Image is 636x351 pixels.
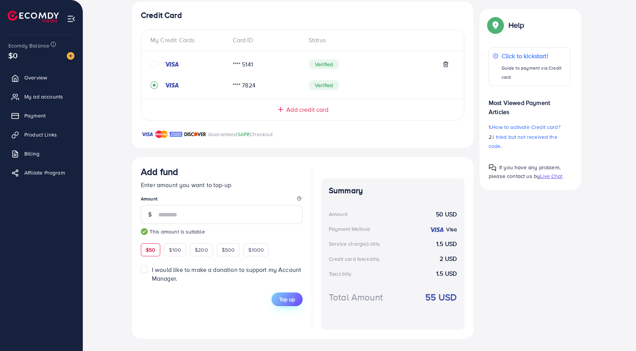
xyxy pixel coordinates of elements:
[67,14,76,23] img: menu
[141,180,303,189] p: Enter amount you want to top-up
[329,270,354,278] div: Tax
[141,228,303,235] small: This amount is suitable
[329,255,382,263] div: Credit card fee
[6,89,77,104] a: My ad accounts
[150,81,158,89] svg: record circle
[489,132,571,151] p: 2.
[440,254,457,263] strong: 2 USD
[24,150,39,157] span: Billing
[208,130,273,139] p: Guaranteed Checkout
[508,21,524,30] p: Help
[141,11,464,20] h4: Credit Card
[329,291,383,304] div: Total Amount
[446,226,457,233] strong: Visa
[141,228,148,235] img: guide
[24,131,57,138] span: Product Links
[6,165,77,180] a: Affiliate Program
[489,164,560,180] span: If you have any problem, please contact us by
[24,93,63,100] span: My ad accounts
[489,18,502,32] img: Popup guide
[8,11,59,22] img: logo
[141,195,303,205] legend: Amount
[365,256,379,262] small: (4.00%)
[489,92,571,116] p: Most Viewed Payment Articles
[540,172,562,180] span: Live Chat
[141,130,153,139] img: brand
[237,130,250,138] span: SAFE
[150,60,158,68] svg: circle
[222,246,235,254] span: $500
[152,265,301,283] span: I would like to make a donation to support my Account Manager.
[6,127,77,142] a: Product Links
[329,240,382,248] div: Service charge
[489,122,571,132] p: 1.
[604,317,630,345] iframe: Chat
[502,51,567,60] p: Click to kickstart!
[141,166,178,177] h3: Add fund
[67,52,74,60] img: image
[170,130,182,139] img: brand
[329,210,347,218] div: Amount
[309,80,339,90] span: Verified
[329,186,457,195] h4: Summary
[146,246,155,254] span: $50
[24,112,46,119] span: Payment
[248,246,264,254] span: $1000
[24,74,47,81] span: Overview
[502,64,567,82] p: Guide to payment via Credit card
[6,146,77,161] a: Billing
[425,291,457,304] strong: 55 USD
[309,59,339,69] span: Verified
[169,246,181,254] span: $100
[8,50,17,61] span: $0
[24,169,65,176] span: Affiliate Program
[279,295,295,303] span: Top up
[286,105,328,114] span: Add credit card
[8,42,49,49] span: Ecomdy Balance
[436,240,457,248] strong: 1.5 USD
[271,292,303,306] button: Top up
[429,227,444,233] img: credit
[365,241,380,247] small: (3.00%)
[164,82,179,88] img: credit
[492,123,560,131] span: How to activate Credit card?
[337,271,351,277] small: (3.00%)
[489,164,496,172] img: Popup guide
[436,269,457,278] strong: 1.5 USD
[489,133,557,150] span: I tried but not received the code.
[155,130,168,139] img: brand
[303,36,455,44] div: Status
[329,225,370,233] div: Payment Method
[184,130,206,139] img: brand
[6,70,77,85] a: Overview
[6,108,77,123] a: Payment
[436,210,457,219] strong: 50 USD
[164,61,179,67] img: credit
[150,36,227,44] div: My Credit Cards
[195,246,208,254] span: $200
[227,36,303,44] div: Card ID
